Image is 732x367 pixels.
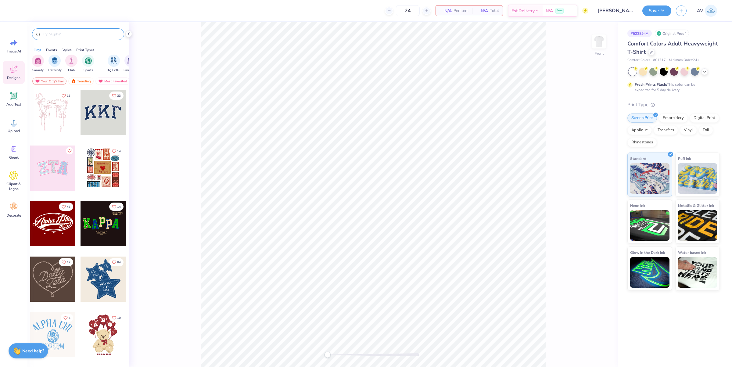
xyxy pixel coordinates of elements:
span: Free [557,9,562,13]
div: Events [46,47,57,53]
div: Original Proof [655,30,689,37]
img: Big Little Reveal Image [110,57,117,64]
strong: Need help? [22,348,44,354]
span: AV [697,7,703,14]
span: N/A [440,8,452,14]
img: Sorority Image [34,57,41,64]
button: Like [109,147,124,155]
div: Front [595,51,604,56]
span: Decorate [6,213,21,218]
span: Fraternity [48,68,62,73]
span: Comfort Colors [627,58,650,63]
span: Est. Delivery [511,8,535,14]
img: Parent's Weekend Image [127,57,134,64]
span: Total [490,8,499,14]
img: trending.gif [71,79,76,83]
img: Club Image [68,57,75,64]
div: Your Org's Fav [32,77,66,85]
input: – – [396,5,420,16]
button: filter button [124,55,138,73]
input: Try "Alpha" [42,31,120,37]
span: Metallic & Glitter Ink [678,202,714,209]
span: 45 [67,205,70,208]
div: filter for Parent's Weekend [124,55,138,73]
img: Neon Ink [630,210,669,241]
span: Per Item [454,8,468,14]
img: most_fav.gif [98,79,103,83]
input: Untitled Design [593,5,638,17]
img: Glow in the Dark Ink [630,257,669,288]
span: Sports [84,68,93,73]
div: filter for Big Little Reveal [107,55,121,73]
div: Applique [627,126,652,135]
div: Embroidery [659,113,688,123]
span: Image AI [7,49,21,54]
div: # 523894A [627,30,652,37]
span: Parent's Weekend [124,68,138,73]
button: Like [109,258,124,266]
div: filter for Sorority [32,55,44,73]
button: filter button [82,55,94,73]
img: Aargy Velasco [705,5,717,17]
button: Like [61,314,73,322]
span: Designs [7,75,20,80]
div: Screen Print [627,113,657,123]
span: 14 [117,205,121,208]
button: Like [59,92,73,100]
div: Print Types [76,47,95,53]
div: Trending [68,77,94,85]
span: Greek [9,155,19,160]
span: Glow in the Dark Ink [630,249,665,256]
span: Puff Ink [678,155,691,162]
a: AV [694,5,720,17]
img: Fraternity Image [51,57,58,64]
div: This color can be expedited for 5 day delivery. [635,82,710,93]
button: Save [642,5,671,16]
span: 14 [117,150,121,153]
span: N/A [476,8,488,14]
img: Metallic & Glitter Ink [678,210,717,241]
span: Add Text [6,102,21,107]
div: Transfers [654,126,678,135]
span: 5 [69,316,70,319]
span: Water based Ink [678,249,706,256]
span: Clipart & logos [4,182,24,191]
button: Like [66,147,73,154]
div: Print Type [627,101,720,108]
span: Neon Ink [630,202,645,209]
div: Accessibility label [325,352,331,358]
button: filter button [65,55,77,73]
span: 33 [117,94,121,97]
img: Standard [630,163,669,194]
div: Digital Print [690,113,719,123]
div: Rhinestones [627,138,657,147]
span: Upload [8,128,20,133]
img: Sports Image [85,57,92,64]
div: filter for Fraternity [48,55,62,73]
span: Minimum Order: 24 + [669,58,699,63]
strong: Fresh Prints Flash: [635,82,667,87]
span: 84 [117,261,121,264]
button: Like [109,92,124,100]
div: Vinyl [680,126,697,135]
button: Like [109,203,124,211]
button: Like [59,258,73,266]
div: Styles [62,47,72,53]
span: Big Little Reveal [107,68,121,73]
button: Like [109,314,124,322]
span: 15 [67,94,70,97]
span: # C1717 [653,58,666,63]
img: most_fav.gif [35,79,40,83]
button: Like [59,203,73,211]
span: Club [68,68,75,73]
button: filter button [107,55,121,73]
div: Most Favorited [95,77,130,85]
span: Sorority [32,68,44,73]
span: 10 [117,316,121,319]
div: filter for Club [65,55,77,73]
div: Foil [699,126,713,135]
img: Puff Ink [678,163,717,194]
span: Comfort Colors Adult Heavyweight T-Shirt [627,40,718,56]
span: N/A [546,8,553,14]
div: filter for Sports [82,55,94,73]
